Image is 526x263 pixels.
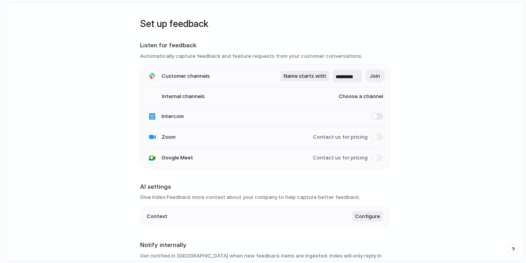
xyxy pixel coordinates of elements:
[313,154,368,162] span: Contact us for pricing
[323,93,383,100] span: Choose a channel
[140,41,390,50] h2: Listen for feedback
[352,211,383,222] button: Configure
[162,72,210,80] span: Customer channels
[140,52,390,60] h3: Automatically capture feedback and feature requests from your customer conversations.
[370,72,380,80] span: Join
[365,70,385,82] button: Join
[281,71,329,82] button: Name starts with
[284,72,326,80] span: Name starts with
[162,113,184,120] span: Intercom
[313,133,368,141] span: Contact us for pricing
[140,241,390,250] h2: Notify internally
[355,213,380,220] span: Configure
[140,182,390,191] h2: AI settings
[147,213,167,220] span: Context
[147,93,205,100] span: Internal channels
[162,154,193,162] span: Google Meet
[140,17,390,31] h1: Set up feedback
[140,193,390,201] h3: Give Index Feedback more context about your company to help capture better feedback.
[162,133,176,141] span: Zoom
